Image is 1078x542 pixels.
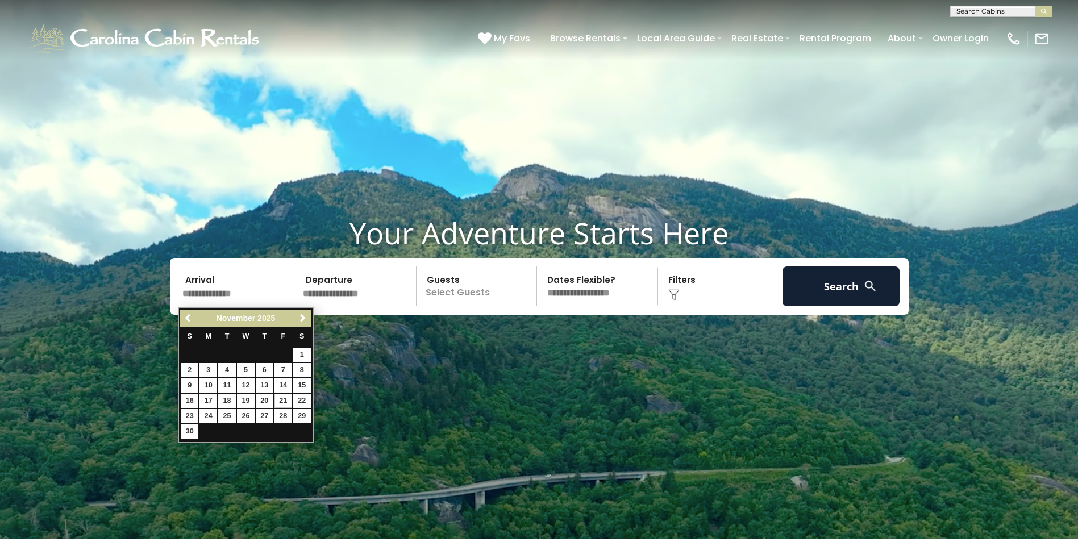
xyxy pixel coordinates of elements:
a: 2 [181,363,198,377]
a: 1 [293,348,311,362]
a: 24 [199,409,217,423]
p: Select Guests [420,266,537,306]
button: Search [783,266,900,306]
a: Local Area Guide [631,28,721,48]
span: Tuesday [225,332,230,340]
span: Sunday [188,332,192,340]
img: search-regular-white.png [863,279,877,293]
span: November [217,314,255,323]
img: filter--v1.png [668,289,680,301]
a: 27 [256,409,273,423]
a: 21 [274,394,292,408]
a: 17 [199,394,217,408]
a: 22 [293,394,311,408]
span: 2025 [257,314,275,323]
a: 13 [256,378,273,393]
span: My Favs [494,31,530,45]
img: phone-regular-white.png [1006,31,1022,47]
a: 15 [293,378,311,393]
a: About [882,28,922,48]
a: 18 [218,394,236,408]
a: Real Estate [726,28,789,48]
a: 4 [218,363,236,377]
a: 29 [293,409,311,423]
a: 28 [274,409,292,423]
a: 10 [199,378,217,393]
span: Previous [184,314,193,323]
span: Thursday [263,332,267,340]
span: Wednesday [243,332,249,340]
a: 14 [274,378,292,393]
span: Saturday [299,332,304,340]
a: 3 [199,363,217,377]
span: Friday [281,332,285,340]
a: 7 [274,363,292,377]
a: Owner Login [927,28,994,48]
a: 20 [256,394,273,408]
a: 30 [181,424,198,439]
a: 11 [218,378,236,393]
span: Next [298,314,307,323]
a: 26 [237,409,255,423]
a: 9 [181,378,198,393]
span: Monday [205,332,211,340]
a: Rental Program [794,28,877,48]
a: My Favs [478,31,533,46]
a: 6 [256,363,273,377]
a: 25 [218,409,236,423]
a: 5 [237,363,255,377]
img: mail-regular-white.png [1034,31,1050,47]
a: 23 [181,409,198,423]
a: Next [296,311,310,326]
img: White-1-1-2.png [28,22,264,56]
a: 8 [293,363,311,377]
h1: Your Adventure Starts Here [9,215,1069,251]
a: Previous [181,311,195,326]
a: 12 [237,378,255,393]
a: 16 [181,394,198,408]
a: 19 [237,394,255,408]
a: Browse Rentals [544,28,626,48]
